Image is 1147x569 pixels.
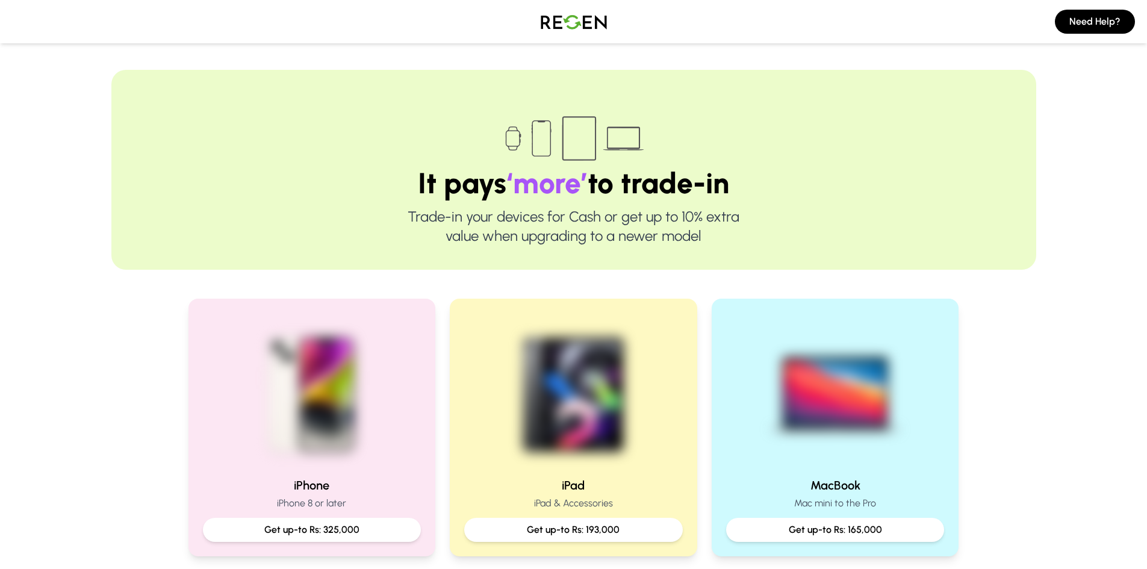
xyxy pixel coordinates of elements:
[532,5,616,39] img: Logo
[1055,10,1135,34] button: Need Help?
[203,496,421,511] p: iPhone 8 or later
[464,477,683,494] h2: iPad
[235,313,389,467] img: iPhone
[496,313,650,467] img: iPad
[726,496,945,511] p: Mac mini to the Pro
[726,477,945,494] h2: MacBook
[736,523,935,537] p: Get up-to Rs: 165,000
[213,523,412,537] p: Get up-to Rs: 325,000
[499,108,649,169] img: Trade-in devices
[464,496,683,511] p: iPad & Accessories
[150,169,998,197] h1: It pays to trade-in
[506,166,588,201] span: ‘more’
[758,313,912,467] img: MacBook
[150,207,998,246] p: Trade-in your devices for Cash or get up to 10% extra value when upgrading to a newer model
[474,523,673,537] p: Get up-to Rs: 193,000
[203,477,421,494] h2: iPhone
